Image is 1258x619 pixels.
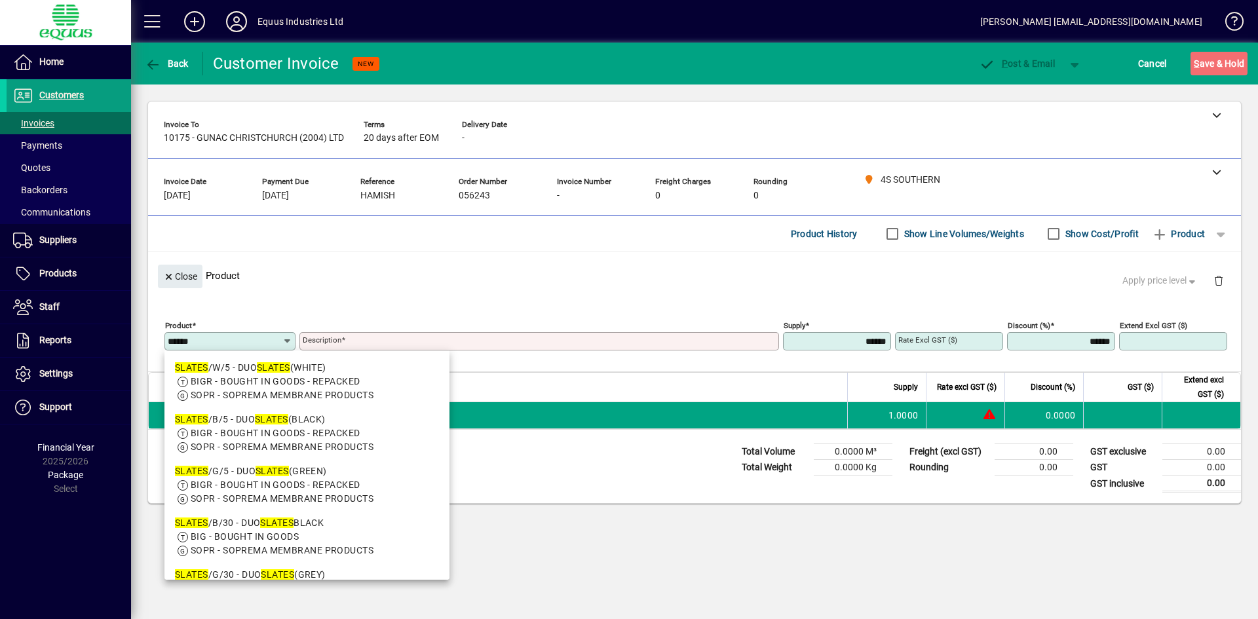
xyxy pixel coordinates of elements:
[191,479,360,490] span: BIGR - BOUGHT IN GOODS - REPACKED
[980,11,1202,32] div: [PERSON_NAME] [EMAIL_ADDRESS][DOMAIN_NAME]
[7,358,131,390] a: Settings
[175,413,439,426] div: /B/5 - DUO (BLACK)
[786,222,863,246] button: Product History
[1002,58,1008,69] span: P
[7,46,131,79] a: Home
[13,162,50,173] span: Quotes
[360,191,395,201] span: HAMISH
[7,134,131,157] a: Payments
[255,414,288,424] em: SLATES
[1170,373,1224,402] span: Extend excl GST ($)
[39,90,84,100] span: Customers
[175,516,439,530] div: /B/30 - DUO BLACK
[216,10,257,33] button: Profile
[1162,460,1241,476] td: 0.00
[358,60,374,68] span: NEW
[37,442,94,453] span: Financial Year
[903,444,995,460] td: Freight (excl GST)
[155,270,206,282] app-page-header-button: Close
[7,112,131,134] a: Invoices
[39,56,64,67] span: Home
[165,321,192,330] mat-label: Product
[303,335,341,345] mat-label: Description
[1194,58,1199,69] span: S
[191,428,360,438] span: BIGR - BOUGHT IN GOODS - REPACKED
[1084,476,1162,492] td: GST inclusive
[175,361,439,375] div: /W/5 - DUO (WHITE)
[903,460,995,476] td: Rounding
[142,52,192,75] button: Back
[213,53,339,74] div: Customer Invoice
[13,118,54,128] span: Invoices
[735,444,814,460] td: Total Volume
[7,157,131,179] a: Quotes
[1120,321,1187,330] mat-label: Extend excl GST ($)
[7,224,131,257] a: Suppliers
[13,185,67,195] span: Backorders
[175,464,439,478] div: /G/5 - DUO (GREEN)
[1004,402,1083,428] td: 0.0000
[39,301,60,312] span: Staff
[655,191,660,201] span: 0
[175,414,208,424] em: SLATES
[898,335,957,345] mat-label: Rate excl GST ($)
[937,380,997,394] span: Rate excl GST ($)
[1203,265,1234,296] button: Delete
[191,531,299,542] span: BIG - BOUGHT IN GOODS
[39,234,77,245] span: Suppliers
[814,444,892,460] td: 0.0000 M³
[163,266,197,288] span: Close
[1031,380,1075,394] span: Discount (%)
[1117,269,1204,293] button: Apply price level
[979,58,1055,69] span: ost & Email
[164,191,191,201] span: [DATE]
[753,191,759,201] span: 0
[262,191,289,201] span: [DATE]
[175,362,208,373] em: SLATES
[1008,321,1050,330] mat-label: Discount (%)
[791,223,858,244] span: Product History
[1194,53,1244,74] span: ave & Hold
[257,362,290,373] em: SLATES
[257,11,344,32] div: Equus Industries Ltd
[902,227,1024,240] label: Show Line Volumes/Weights
[39,402,72,412] span: Support
[1135,52,1170,75] button: Cancel
[1084,444,1162,460] td: GST exclusive
[459,191,490,201] span: 056243
[158,265,202,288] button: Close
[39,335,71,345] span: Reports
[39,268,77,278] span: Products
[261,569,294,580] em: SLATES
[145,58,189,69] span: Back
[13,140,62,151] span: Payments
[191,376,360,386] span: BIGR - BOUGHT IN GOODS - REPACKED
[888,409,919,422] span: 1.0000
[191,390,373,400] span: SOPR - SOPREMA MEMBRANE PRODUCTS
[164,356,449,407] mat-option: SLATES/W/5 - DUO SLATES (WHITE)
[462,133,465,143] span: -
[175,568,439,582] div: /G/30 - DUO (GREY)
[164,563,449,614] mat-option: SLATES/G/30 - DUO SLATES (GREY)
[995,460,1073,476] td: 0.00
[1084,460,1162,476] td: GST
[260,517,294,528] em: SLATES
[1162,444,1241,460] td: 0.00
[557,191,560,201] span: -
[1215,3,1242,45] a: Knowledge Base
[1063,227,1139,240] label: Show Cost/Profit
[814,460,892,476] td: 0.0000 Kg
[256,466,289,476] em: SLATES
[191,441,373,452] span: SOPR - SOPREMA MEMBRANE PRODUCTS
[1138,53,1167,74] span: Cancel
[7,201,131,223] a: Communications
[174,10,216,33] button: Add
[1128,380,1154,394] span: GST ($)
[7,391,131,424] a: Support
[995,444,1073,460] td: 0.00
[7,257,131,290] a: Products
[1191,52,1248,75] button: Save & Hold
[784,321,805,330] mat-label: Supply
[175,466,208,476] em: SLATES
[1162,476,1241,492] td: 0.00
